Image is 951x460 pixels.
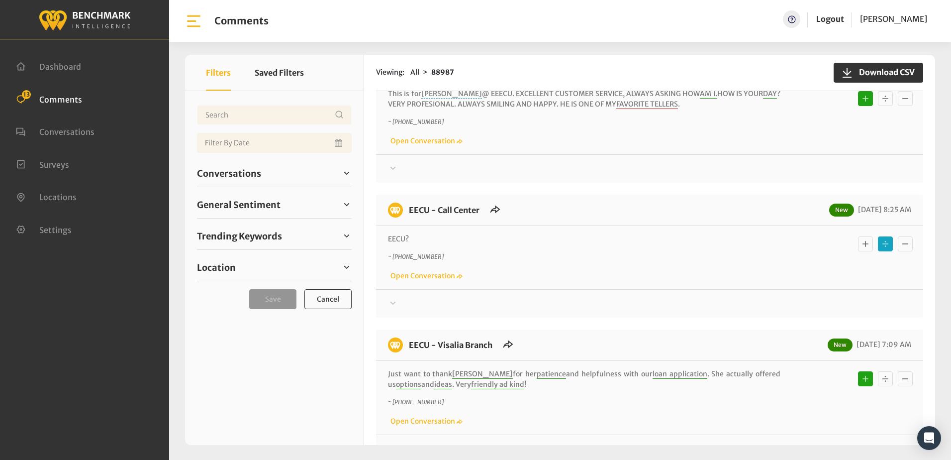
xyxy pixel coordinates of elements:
[39,225,72,234] span: Settings
[16,191,77,201] a: Locations
[185,12,202,30] img: bar
[197,230,282,243] span: Trending Keywords
[388,89,780,110] p: This is for @ EEECU. EXCELLENT CUSTOMER SERVICE, ALWAYS ASKING HOW HOW IS YOUR ? VERY PROFESIONAL...
[816,10,844,28] a: Logout
[388,203,403,218] img: benchmark
[388,136,463,145] a: Open Conversation
[197,166,352,181] a: Conversations
[853,66,915,78] span: Download CSV
[856,234,915,254] div: Basic example
[828,339,853,351] span: New
[197,260,352,275] a: Location
[816,14,844,24] a: Logout
[421,89,482,99] span: [PERSON_NAME]
[197,261,236,274] span: Location
[700,89,717,99] span: AM I.
[206,55,231,91] button: Filters
[834,63,923,83] button: Download CSV
[763,89,777,99] span: DAY
[434,380,452,389] span: ideas
[255,55,304,91] button: Saved Filters
[197,167,261,180] span: Conversations
[38,7,131,32] img: benchmark
[409,340,492,350] a: EECU - Visalia Branch
[396,380,421,389] span: options
[214,15,269,27] h1: Comments
[333,133,346,153] button: Open Calendar
[829,204,854,217] span: New
[409,205,479,215] a: EECU - Call Center
[388,234,780,244] p: EECU?
[388,417,463,426] a: Open Conversation
[403,338,498,352] h6: EECU - Visalia Branch
[471,380,524,389] span: friendly ad kind
[197,229,352,243] a: Trending Keywords
[39,94,82,104] span: Comments
[16,159,69,169] a: Surveys
[856,369,915,389] div: Basic example
[537,369,566,379] span: patience
[304,289,352,309] button: Cancel
[376,67,404,78] span: Viewing:
[197,133,352,153] input: Date range input field
[388,118,444,125] i: ~ [PHONE_NUMBER]
[39,192,77,202] span: Locations
[16,126,95,136] a: Conversations
[388,369,780,390] p: Just want to thank for her and helpfulness with our . She actually offered us and . Very !
[856,89,915,109] div: Basic example
[388,271,463,280] a: Open Conversation
[197,197,352,212] a: General Sentiment
[431,68,454,77] strong: 88987
[388,338,403,352] img: benchmark
[16,94,82,104] a: Comments 13
[860,10,927,28] a: [PERSON_NAME]
[616,100,678,109] span: FAVORITE TELLERS
[410,68,419,77] span: All
[860,14,927,24] span: [PERSON_NAME]
[16,224,72,234] a: Settings
[39,62,81,72] span: Dashboard
[403,203,485,218] h6: EECU - Call Center
[854,340,911,349] span: [DATE] 7:09 AM
[653,369,707,379] span: loan application
[197,105,352,125] input: Username
[39,127,95,137] span: Conversations
[452,369,513,379] span: [PERSON_NAME]
[856,205,911,214] span: [DATE] 8:25 AM
[917,426,941,450] div: Open Intercom Messenger
[39,159,69,169] span: Surveys
[388,253,444,260] i: ~ [PHONE_NUMBER]
[388,398,444,406] i: ~ [PHONE_NUMBER]
[16,61,81,71] a: Dashboard
[197,198,281,212] span: General Sentiment
[22,90,31,99] span: 13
